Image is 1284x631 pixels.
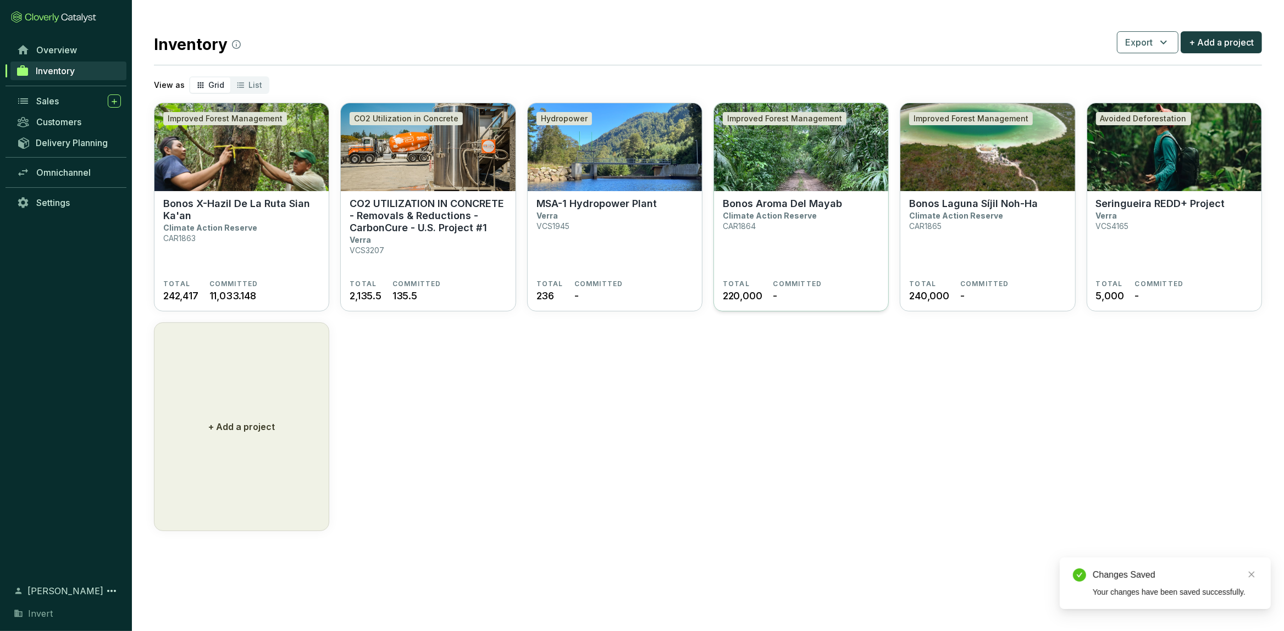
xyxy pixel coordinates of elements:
[1181,31,1262,53] button: + Add a project
[36,197,70,208] span: Settings
[189,76,269,94] div: segmented control
[1096,280,1123,288] span: TOTAL
[11,113,126,131] a: Customers
[960,288,965,303] span: -
[713,103,889,311] a: Bonos Aroma Del MayabImproved Forest ManagementBonos Aroma Del MayabClimate Action ReserveCAR1864...
[11,163,126,182] a: Omnichannel
[1096,288,1124,303] span: 5,000
[1125,36,1153,49] span: Export
[536,280,563,288] span: TOTAL
[1087,103,1261,191] img: Seringueira REDD+ Project
[209,280,258,288] span: COMMITTED
[154,80,185,91] p: View as
[1073,568,1086,582] span: check-circle
[36,137,108,148] span: Delivery Planning
[960,280,1009,288] span: COMMITTED
[350,112,463,125] div: CO2 Utilization in Concrete
[11,92,126,110] a: Sales
[36,44,77,55] span: Overview
[909,211,1003,220] p: Climate Action Reserve
[27,584,103,598] span: [PERSON_NAME]
[1093,568,1258,582] div: Changes Saved
[723,198,842,210] p: Bonos Aroma Del Mayab
[208,420,275,433] p: + Add a project
[723,280,750,288] span: TOTAL
[1246,568,1258,580] a: Close
[536,211,558,220] p: Verra
[1189,36,1254,49] span: + Add a project
[1096,112,1191,125] div: Avoided Deforestation
[900,103,1075,191] img: Bonos Laguna Síjil Noh-Ha
[350,245,384,255] p: VCS3207
[900,103,1075,311] a: Bonos Laguna Síjil Noh-HaImproved Forest ManagementBonos Laguna Síjil Noh-HaClimate Action Reserv...
[536,198,657,210] p: MSA-1 Hydropower Plant
[536,221,569,231] p: VCS1945
[1096,211,1117,220] p: Verra
[340,103,516,311] a: CO2 UTILIZATION IN CONCRETE - Removals & Reductions -CarbonCure - U.S. Project #1CO2 Utilization ...
[163,280,190,288] span: TOTAL
[773,280,822,288] span: COMMITTED
[163,198,320,222] p: Bonos X-Hazil De La Ruta Sian Ka'an
[163,112,287,125] div: Improved Forest Management
[723,288,762,303] span: 220,000
[1096,198,1225,210] p: Seringueira REDD+ Project
[154,322,329,531] button: + Add a project
[1135,280,1184,288] span: COMMITTED
[163,223,257,232] p: Climate Action Reserve
[909,288,949,303] span: 240,000
[350,280,377,288] span: TOTAL
[723,221,756,231] p: CAR1864
[163,233,196,243] p: CAR1863
[350,235,371,244] p: Verra
[1087,103,1262,311] a: Seringueira REDD+ ProjectAvoided DeforestationSeringueira REDD+ ProjectVerraVCS4165TOTAL5,000COMM...
[909,221,942,231] p: CAR1865
[248,80,262,90] span: List
[909,280,936,288] span: TOTAL
[909,198,1038,210] p: Bonos Laguna Síjil Noh-Ha
[1135,288,1139,303] span: -
[154,103,329,311] a: Bonos X-Hazil De La Ruta Sian Ka'anImproved Forest ManagementBonos X-Hazil De La Ruta Sian Ka'anC...
[36,167,91,178] span: Omnichannel
[536,288,554,303] span: 236
[574,288,579,303] span: -
[36,65,75,76] span: Inventory
[527,103,702,311] a: MSA-1 Hydropower PlantHydropowerMSA-1 Hydropower PlantVerraVCS1945TOTAL236COMMITTED-
[909,112,1033,125] div: Improved Forest Management
[392,280,441,288] span: COMMITTED
[163,288,198,303] span: 242,417
[341,103,515,191] img: CO2 UTILIZATION IN CONCRETE - Removals & Reductions -CarbonCure - U.S. Project #1
[28,607,53,620] span: Invert
[350,198,506,234] p: CO2 UTILIZATION IN CONCRETE - Removals & Reductions -CarbonCure - U.S. Project #1
[36,96,59,107] span: Sales
[1093,586,1258,598] div: Your changes have been saved successfully.
[154,33,241,56] h2: Inventory
[528,103,702,191] img: MSA-1 Hydropower Plant
[723,211,817,220] p: Climate Action Reserve
[1096,221,1129,231] p: VCS4165
[10,62,126,80] a: Inventory
[11,41,126,59] a: Overview
[209,288,256,303] span: 11,033.148
[536,112,592,125] div: Hydropower
[154,103,329,191] img: Bonos X-Hazil De La Ruta Sian Ka'an
[36,116,81,127] span: Customers
[1248,571,1255,578] span: close
[1117,31,1178,53] button: Export
[208,80,224,90] span: Grid
[574,280,623,288] span: COMMITTED
[11,193,126,212] a: Settings
[723,112,846,125] div: Improved Forest Management
[392,288,417,303] span: 135.5
[350,288,381,303] span: 2,135.5
[11,133,126,152] a: Delivery Planning
[773,288,778,303] span: -
[714,103,888,191] img: Bonos Aroma Del Mayab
